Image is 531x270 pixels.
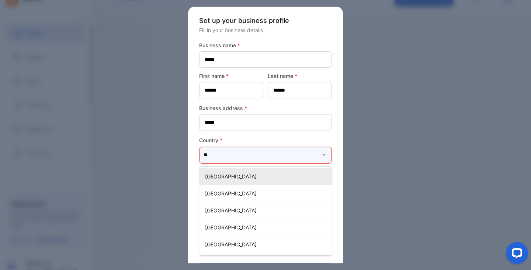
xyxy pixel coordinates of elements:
[199,41,332,49] label: Business name
[205,240,329,248] p: [GEOGRAPHIC_DATA]
[199,104,332,112] label: Business address
[500,239,531,270] iframe: LiveChat chat widget
[199,72,263,80] label: First name
[268,72,332,80] label: Last name
[199,165,332,175] p: This field is required
[199,16,332,25] p: Set up your business profile
[199,136,332,144] label: Country
[205,223,329,231] p: [GEOGRAPHIC_DATA]
[205,206,329,214] p: [GEOGRAPHIC_DATA]
[199,26,332,34] p: Fill in your business details
[205,189,329,197] p: [GEOGRAPHIC_DATA]
[205,172,329,180] p: [GEOGRAPHIC_DATA]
